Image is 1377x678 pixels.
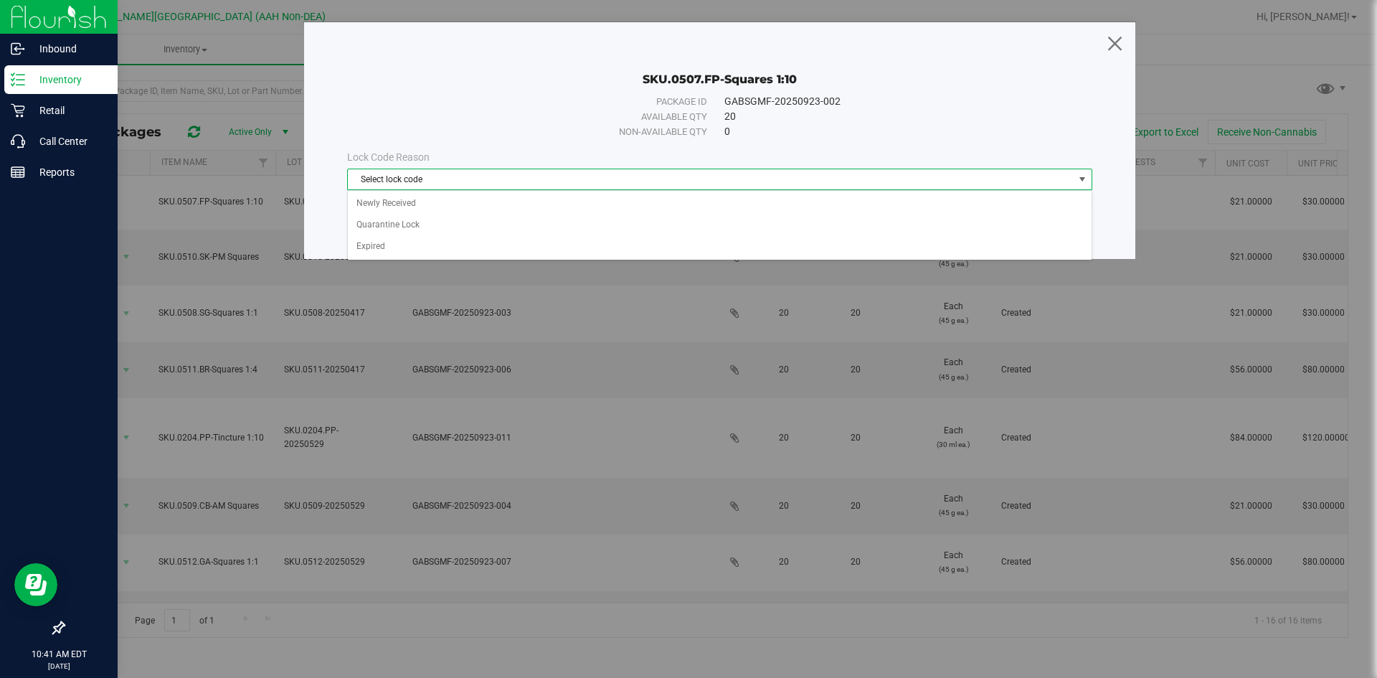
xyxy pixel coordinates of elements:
[11,134,25,149] inline-svg: Call Center
[25,102,111,119] p: Retail
[25,133,111,150] p: Call Center
[25,71,111,88] p: Inventory
[348,236,1092,258] li: Expired
[1074,169,1092,189] span: select
[347,51,1092,87] div: SKU.0507.FP-Squares 1:10
[347,151,430,163] span: Lock Code Reason
[6,661,111,672] p: [DATE]
[11,72,25,87] inline-svg: Inventory
[11,103,25,118] inline-svg: Retail
[25,164,111,181] p: Reports
[379,125,707,139] div: Non-available qty
[25,40,111,57] p: Inbound
[348,193,1092,215] li: Newly Received
[348,169,1074,189] span: Select lock code
[724,109,1060,124] div: 20
[348,215,1092,236] li: Quarantine Lock
[724,94,1060,109] div: GABSGMF-20250923-002
[6,648,111,661] p: 10:41 AM EDT
[11,165,25,179] inline-svg: Reports
[379,110,707,124] div: Available qty
[14,563,57,606] iframe: Resource center
[379,95,707,109] div: Package ID
[724,124,1060,139] div: 0
[11,42,25,56] inline-svg: Inbound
